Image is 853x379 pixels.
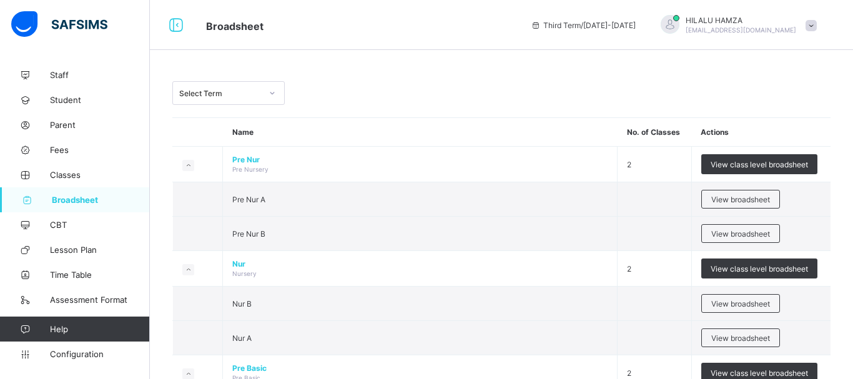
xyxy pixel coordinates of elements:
[627,160,631,169] span: 2
[232,195,265,204] span: Pre Nur A
[711,160,808,169] span: View class level broadsheet
[618,118,691,147] th: No. of Classes
[50,70,150,80] span: Staff
[531,21,636,30] span: session/term information
[232,363,608,373] span: Pre Basic
[50,270,150,280] span: Time Table
[50,295,150,305] span: Assessment Format
[206,20,264,32] span: Broadsheet
[701,328,780,338] a: View broadsheet
[701,224,780,234] a: View broadsheet
[232,155,608,164] span: Pre Nur
[711,333,770,343] span: View broadsheet
[627,264,631,273] span: 2
[711,195,770,204] span: View broadsheet
[711,368,808,378] span: View class level broadsheet
[701,154,817,164] a: View class level broadsheet
[232,259,608,268] span: Nur
[50,95,150,105] span: Student
[686,26,796,34] span: [EMAIL_ADDRESS][DOMAIN_NAME]
[50,324,149,334] span: Help
[627,368,631,378] span: 2
[50,170,150,180] span: Classes
[711,229,770,239] span: View broadsheet
[232,270,257,277] span: Nursery
[711,299,770,308] span: View broadsheet
[50,349,149,359] span: Configuration
[232,299,252,308] span: Nur B
[232,333,252,343] span: Nur A
[232,165,269,173] span: Pre Nursery
[232,229,265,239] span: Pre Nur B
[50,145,150,155] span: Fees
[711,264,808,273] span: View class level broadsheet
[52,195,150,205] span: Broadsheet
[648,15,823,36] div: HILALUHAMZA
[50,120,150,130] span: Parent
[50,220,150,230] span: CBT
[691,118,831,147] th: Actions
[223,118,618,147] th: Name
[701,294,780,303] a: View broadsheet
[11,11,107,37] img: safsims
[701,258,817,268] a: View class level broadsheet
[179,89,262,98] div: Select Term
[701,190,780,199] a: View broadsheet
[686,16,796,25] span: HILALU HAMZA
[50,245,150,255] span: Lesson Plan
[701,363,817,372] a: View class level broadsheet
